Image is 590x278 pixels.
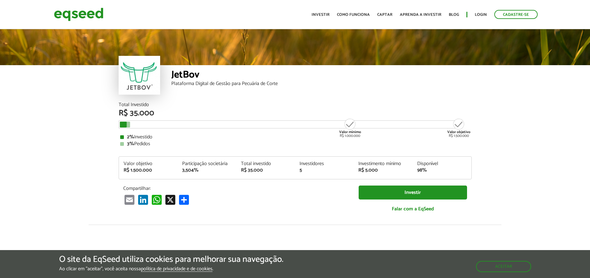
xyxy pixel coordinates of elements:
[359,203,467,215] a: Falar com a EqSeed
[59,266,283,272] p: Ao clicar em "aceitar", você aceita nossa .
[339,129,361,135] strong: Valor mínimo
[119,102,472,107] div: Total Investido
[151,195,163,205] a: WhatsApp
[339,118,362,138] div: R$ 1.000.000
[358,161,408,166] div: Investimento mínimo
[359,186,467,200] a: Investir
[127,133,134,141] strong: 2%
[182,161,232,166] div: Participação societária
[164,195,177,205] a: X
[299,161,349,166] div: Investidores
[417,168,467,173] div: 98%
[123,195,136,205] a: Email
[124,168,173,173] div: R$ 1.500.000
[120,135,470,140] div: Investido
[447,129,470,135] strong: Valor objetivo
[119,109,472,117] div: R$ 35.000
[241,168,291,173] div: R$ 35.000
[123,186,349,191] p: Compartilhar:
[171,70,472,81] div: JetBov
[449,13,459,17] a: Blog
[54,6,103,23] img: EqSeed
[337,13,370,17] a: Como funciona
[127,140,134,148] strong: 3%
[312,13,330,17] a: Investir
[377,13,392,17] a: Captar
[475,13,487,17] a: Login
[299,168,349,173] div: 5
[59,255,283,264] h5: O site da EqSeed utiliza cookies para melhorar sua navegação.
[476,261,531,272] button: Aceitar
[171,81,472,86] div: Plataforma Digital de Gestão para Pecuária de Corte
[124,161,173,166] div: Valor objetivo
[358,168,408,173] div: R$ 5.000
[417,161,467,166] div: Disponível
[137,195,149,205] a: LinkedIn
[400,13,441,17] a: Aprenda a investir
[120,141,470,146] div: Pedidos
[241,161,291,166] div: Total investido
[178,195,190,205] a: Share
[182,168,232,173] div: 3,504%
[494,10,538,19] a: Cadastre-se
[447,118,470,138] div: R$ 1.500.000
[141,267,212,272] a: política de privacidade e de cookies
